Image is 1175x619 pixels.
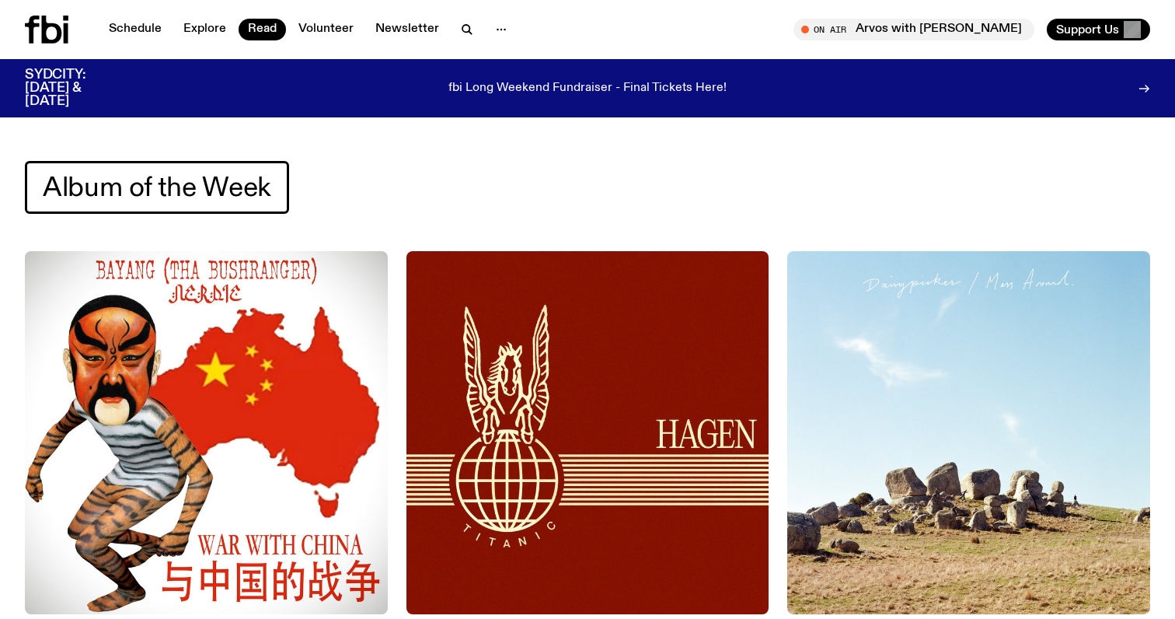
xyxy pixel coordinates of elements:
[448,82,727,96] p: fbi Long Weekend Fundraiser - Final Tickets Here!
[793,19,1034,40] button: On AirArvos with [PERSON_NAME]
[239,19,286,40] a: Read
[289,19,363,40] a: Volunteer
[43,173,271,203] span: Album of the Week
[99,19,171,40] a: Schedule
[1056,23,1119,37] span: Support Us
[1047,19,1150,40] button: Support Us
[366,19,448,40] a: Newsletter
[174,19,235,40] a: Explore
[25,68,124,108] h3: SYDCITY: [DATE] & [DATE]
